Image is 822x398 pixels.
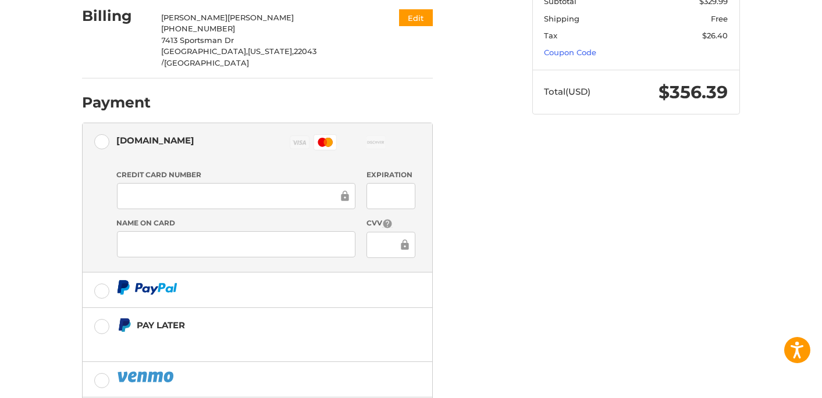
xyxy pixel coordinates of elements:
[228,13,294,22] span: [PERSON_NAME]
[137,315,360,335] div: Pay Later
[545,48,597,57] a: Coupon Code
[162,46,317,67] span: 22043 /
[82,94,151,112] h2: Payment
[248,46,294,56] span: [US_STATE],
[162,13,228,22] span: [PERSON_NAME]
[545,14,580,23] span: Shipping
[162,46,248,56] span: [GEOGRAPHIC_DATA],
[703,31,728,40] span: $26.40
[117,370,176,384] img: PayPal icon
[545,31,558,40] span: Tax
[366,170,415,180] label: Expiration
[165,58,250,67] span: [GEOGRAPHIC_DATA]
[711,14,728,23] span: Free
[117,131,195,150] div: [DOMAIN_NAME]
[117,170,355,180] label: Credit Card Number
[162,35,234,45] span: 7413 Sportsman Dr
[117,338,360,347] iframe: PayPal Message 2
[117,218,355,228] label: Name on Card
[117,318,131,332] img: Pay Later icon
[399,9,433,26] button: Edit
[659,81,728,103] span: $356.39
[162,24,236,33] span: [PHONE_NUMBER]
[366,218,415,229] label: CVV
[545,86,591,97] span: Total (USD)
[117,280,177,295] img: PayPal icon
[82,7,150,25] h2: Billing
